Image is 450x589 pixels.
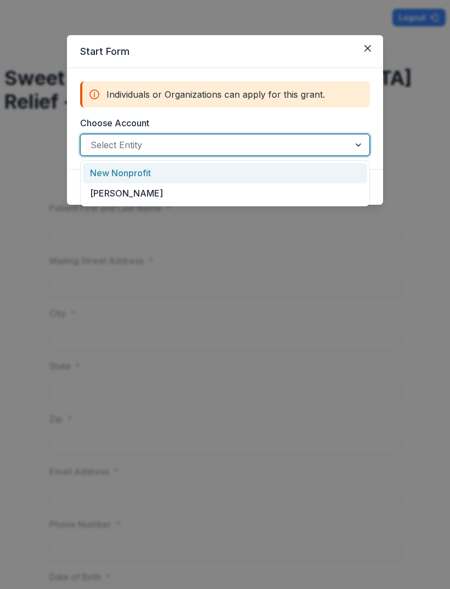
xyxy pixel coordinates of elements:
[83,183,367,204] div: [PERSON_NAME]
[83,163,367,183] div: New Nonprofit
[80,81,370,108] div: Individuals or Organizations can apply for this grant.
[67,35,383,68] header: Start Form
[80,116,363,130] label: Choose Account
[359,40,376,57] button: Close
